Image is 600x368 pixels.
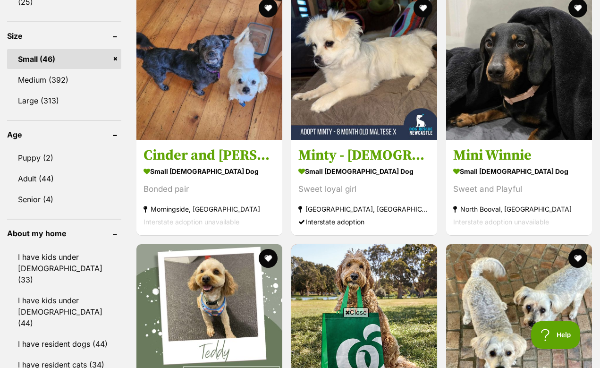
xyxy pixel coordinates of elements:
strong: [GEOGRAPHIC_DATA], [GEOGRAPHIC_DATA] [298,203,430,215]
a: Mini Winnie small [DEMOGRAPHIC_DATA] Dog Sweet and Playful North Booval, [GEOGRAPHIC_DATA] Inters... [446,139,592,235]
a: Adult (44) [7,169,121,188]
a: I have resident dogs (44) [7,334,121,354]
div: Interstate adoption [298,215,430,228]
a: Minty - [DEMOGRAPHIC_DATA] Maltese X small [DEMOGRAPHIC_DATA] Dog Sweet loyal girl [GEOGRAPHIC_DA... [291,139,437,235]
strong: small [DEMOGRAPHIC_DATA] Dog [453,164,585,178]
strong: small [DEMOGRAPHIC_DATA] Dog [298,164,430,178]
a: Small (46) [7,49,121,69]
header: Size [7,32,121,40]
span: Interstate adoption unavailable [144,218,239,226]
button: favourite [259,249,278,268]
div: Sweet and Playful [453,183,585,196]
h3: Mini Winnie [453,146,585,164]
a: Cinder and [PERSON_NAME] small [DEMOGRAPHIC_DATA] Dog Bonded pair Morningside, [GEOGRAPHIC_DATA] ... [136,139,282,235]
a: Large (313) [7,91,121,111]
header: Age [7,130,121,139]
h3: Cinder and [PERSON_NAME] [144,146,275,164]
a: I have kids under [DEMOGRAPHIC_DATA] (44) [7,291,121,333]
div: Sweet loyal girl [298,183,430,196]
strong: North Booval, [GEOGRAPHIC_DATA] [453,203,585,215]
h3: Minty - [DEMOGRAPHIC_DATA] Maltese X [298,146,430,164]
strong: Morningside, [GEOGRAPHIC_DATA] [144,203,275,215]
button: favourite [568,249,587,268]
div: Bonded pair [144,183,275,196]
a: Puppy (2) [7,148,121,168]
a: Medium (392) [7,70,121,90]
span: Interstate adoption unavailable [453,218,549,226]
a: Senior (4) [7,189,121,209]
iframe: Advertisement [128,321,472,363]
a: I have kids under [DEMOGRAPHIC_DATA] (33) [7,247,121,290]
header: About my home [7,229,121,238]
span: Close [343,308,369,317]
iframe: Help Scout Beacon - Open [531,321,581,349]
strong: small [DEMOGRAPHIC_DATA] Dog [144,164,275,178]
